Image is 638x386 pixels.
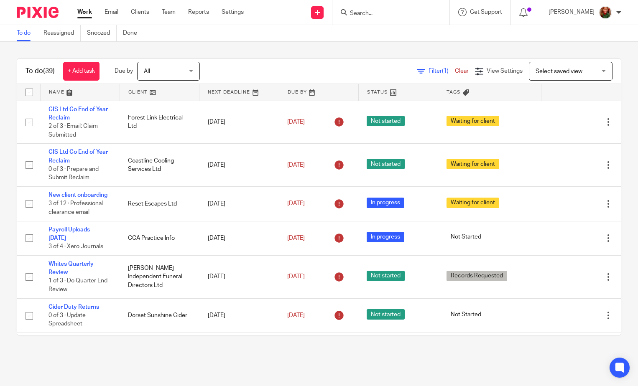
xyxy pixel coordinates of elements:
[120,298,199,333] td: Dorset Sunshine Cider
[162,8,176,16] a: Team
[447,232,485,242] span: Not Started
[599,6,612,19] img: sallycropped.JPG
[447,159,499,169] span: Waiting for client
[199,255,279,298] td: [DATE]
[199,144,279,187] td: [DATE]
[188,8,209,16] a: Reports
[87,25,117,41] a: Snoozed
[48,107,108,121] a: CIS Ltd Co End of Year Reclaim
[442,68,449,74] span: (1)
[17,25,37,41] a: To do
[287,201,305,207] span: [DATE]
[48,244,103,249] span: 3 of 4 · Xero Journals
[222,8,244,16] a: Settings
[367,309,405,320] span: Not started
[349,10,424,18] input: Search
[367,232,404,242] span: In progress
[287,312,305,318] span: [DATE]
[447,198,499,208] span: Waiting for client
[455,68,469,74] a: Clear
[48,278,107,293] span: 1 of 3 · Do Quarter End Review
[470,9,502,15] span: Get Support
[48,312,86,327] span: 0 of 3 · Update Spreadsheet
[120,221,199,255] td: CCA Practice Info
[48,261,94,275] a: Whites Quarterly Review
[43,68,55,74] span: (39)
[26,67,55,76] h1: To do
[48,192,107,198] a: New client onboarding
[487,68,523,74] span: View Settings
[48,123,98,138] span: 2 of 3 · Email: Claim Submitted
[17,7,59,18] img: Pixie
[367,159,405,169] span: Not started
[77,8,92,16] a: Work
[447,90,461,94] span: Tags
[131,8,149,16] a: Clients
[120,144,199,187] td: Coastline Cooling Services Ltd
[287,235,305,241] span: [DATE]
[199,221,279,255] td: [DATE]
[48,166,99,181] span: 0 of 3 · Prepare and Submit Reclaim
[199,333,279,376] td: [DATE]
[48,149,108,163] a: CIS Ltd Co End of Year Reclaim
[287,162,305,168] span: [DATE]
[367,116,405,126] span: Not started
[199,101,279,144] td: [DATE]
[43,25,81,41] a: Reassigned
[447,116,499,126] span: Waiting for client
[63,62,100,81] a: + Add task
[120,333,199,376] td: WWCS Environmental Services Limited
[199,187,279,221] td: [DATE]
[367,271,405,281] span: Not started
[123,25,143,41] a: Done
[120,187,199,221] td: Reset Escapes Ltd
[429,68,455,74] span: Filter
[120,255,199,298] td: [PERSON_NAME] Independent Funeral Directors Ltd
[287,274,305,279] span: [DATE]
[48,227,93,241] a: Payroll Uploads - [DATE]
[447,271,507,281] span: Records Requested
[367,198,404,208] span: In progress
[536,69,582,74] span: Select saved view
[447,309,485,320] span: Not Started
[549,8,595,16] p: [PERSON_NAME]
[144,69,150,74] span: All
[199,298,279,333] td: [DATE]
[120,101,199,144] td: Forest Link Electrical Ltd
[48,201,103,216] span: 3 of 12 · Professional clearance email
[48,304,99,310] a: Cider Duty Returns
[105,8,118,16] a: Email
[287,119,305,125] span: [DATE]
[115,67,133,75] p: Due by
